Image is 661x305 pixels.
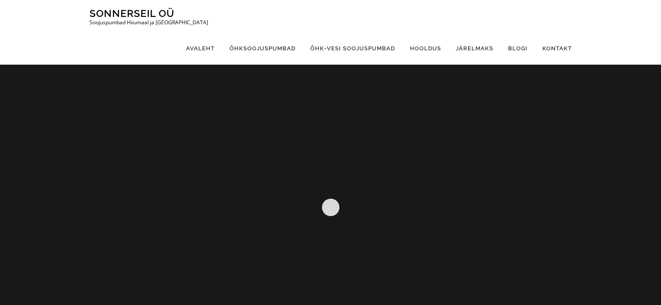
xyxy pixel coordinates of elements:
[90,20,208,26] p: Soojuspumbad Hiiumaal ja [GEOGRAPHIC_DATA]
[303,32,402,65] a: Õhk-vesi soojuspumbad
[179,32,222,65] a: Avaleht
[222,32,303,65] a: Õhksoojuspumbad
[448,32,501,65] a: Järelmaks
[402,32,448,65] a: Hooldus
[501,32,535,65] a: Blogi
[90,7,174,19] a: Sonnerseil OÜ
[535,32,572,65] a: Kontakt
